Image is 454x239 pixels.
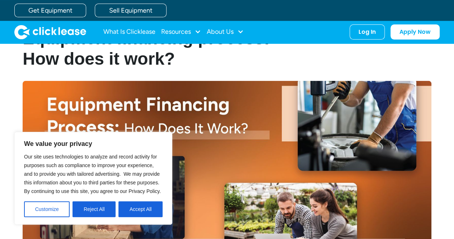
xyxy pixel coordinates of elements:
a: home [14,25,86,39]
img: Clicklease logo [14,25,86,39]
div: About Us [207,25,244,39]
div: We value your privacy [14,132,172,225]
h1: Equipment financing process: How does it work? [23,28,298,69]
a: Sell Equipment [95,4,167,17]
p: We value your privacy [24,139,163,148]
div: Resources [161,25,201,39]
button: Customize [24,201,70,217]
a: What Is Clicklease [103,25,155,39]
button: Accept All [118,201,163,217]
a: Get Equipment [14,4,86,17]
div: Log In [359,28,376,36]
span: Our site uses technologies to analyze and record activity for purposes such as compliance to impr... [24,154,161,194]
a: Apply Now [390,24,440,40]
button: Reject All [72,201,116,217]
